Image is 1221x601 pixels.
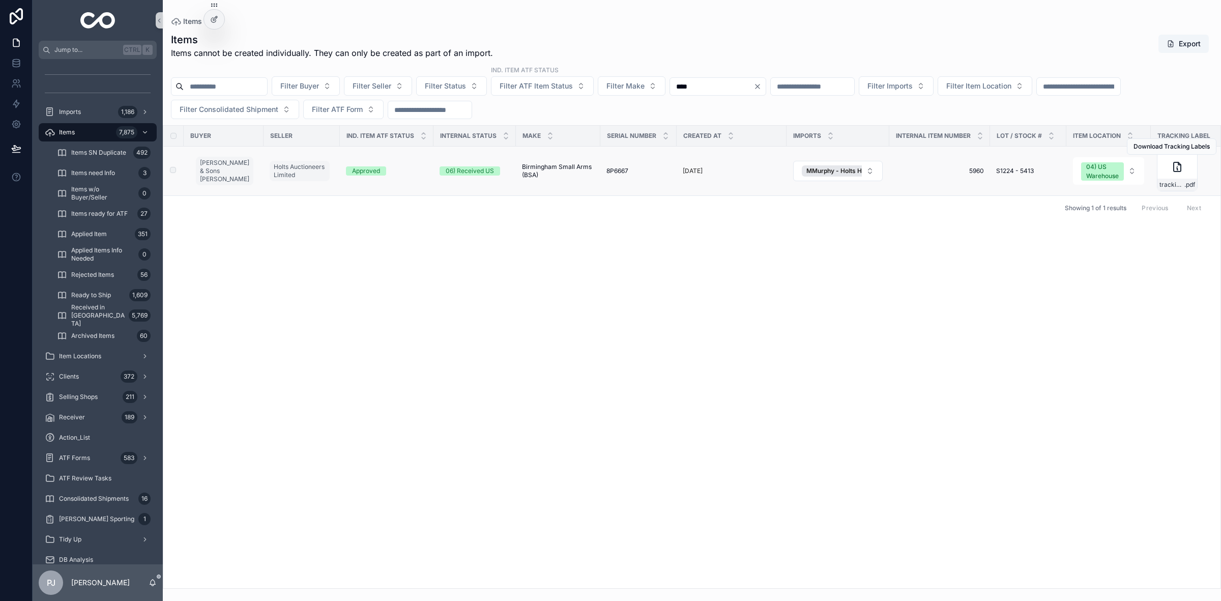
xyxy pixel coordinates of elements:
span: Make [522,132,541,140]
span: Action_List [59,434,90,442]
div: 56 [137,269,151,281]
a: Holts Auctioneers Limited [270,159,334,183]
button: Export [1158,35,1209,53]
span: .pdf [1184,181,1195,189]
button: Select Button [344,76,412,96]
span: Filter Imports [867,81,913,91]
span: Imports [793,132,821,140]
a: Items7,875 [39,123,157,141]
a: Tidy Up [39,530,157,549]
span: Items cannot be created individually. They can only be created as part of an import. [171,47,493,59]
a: 06) Received US [440,166,510,176]
button: Clear [753,82,766,91]
span: MMurphy - Holts HT68360 - Auc S1224 [806,167,923,175]
a: [DATE] [683,167,780,175]
a: Selling Shops211 [39,388,157,406]
div: 0 [138,187,151,199]
span: Created at [683,132,721,140]
a: Items w/o Buyer/Seller0 [51,184,157,203]
span: Seller [270,132,293,140]
div: 27 [137,208,151,220]
a: 5960 [895,167,984,175]
span: Tidy Up [59,535,81,543]
a: Received in [GEOGRAPHIC_DATA]5,769 [51,306,157,325]
span: Selling Shops [59,393,98,401]
a: Approved [346,166,427,176]
a: Clients372 [39,367,157,386]
div: 1,609 [129,289,151,301]
img: App logo [80,12,115,28]
span: Rejected Items [71,271,114,279]
span: 8P6667 [606,167,628,175]
a: Imports1,186 [39,103,157,121]
a: Item Locations [39,347,157,365]
span: Filter Status [425,81,466,91]
span: PJ [47,577,55,589]
a: Archived Items60 [51,327,157,345]
span: Items ready for ATF [71,210,128,218]
a: Select Button [1072,157,1145,185]
span: Item Location [1073,132,1121,140]
div: Approved [352,166,380,176]
span: tracking_label [1159,181,1184,189]
div: 492 [133,147,151,159]
span: Lot / Stock # [997,132,1042,140]
a: Items SN Duplicate492 [51,144,157,162]
span: Ctrl [123,45,141,55]
a: Items ready for ATF27 [51,205,157,223]
span: Items w/o Buyer/Seller [71,185,134,202]
button: Download Tracking Labels [1127,138,1216,155]
span: Filter Buyer [280,81,319,91]
span: Filter Seller [353,81,391,91]
span: [PERSON_NAME] Sporting [59,515,134,523]
a: Consolidated Shipments16 [39,490,157,508]
div: 5,769 [129,309,151,322]
button: Select Button [938,76,1032,96]
span: Filter Consolidated Shipment [180,104,278,115]
span: Applied Item [71,230,107,238]
div: 351 [135,228,151,240]
span: Buyer [190,132,211,140]
a: Applied Items Info Needed0 [51,245,157,264]
p: [DATE] [683,167,703,175]
span: Filter Item Location [946,81,1011,91]
span: Items SN Duplicate [71,149,126,157]
span: Ind. Item ATF Status [346,132,414,140]
div: 7,875 [116,126,137,138]
div: 211 [123,391,137,403]
a: Rejected Items56 [51,266,157,284]
span: Consolidated Shipments [59,495,129,503]
button: Select Button [1073,157,1144,185]
a: ATF Forms583 [39,449,157,467]
div: 60 [137,330,151,342]
div: 583 [121,452,137,464]
button: Select Button [416,76,487,96]
span: Items [183,16,202,26]
span: Item Locations [59,352,101,360]
span: Filter ATF Form [312,104,363,115]
span: Received in [GEOGRAPHIC_DATA] [71,303,125,328]
span: DB Analysis [59,556,93,564]
button: Jump to...CtrlK [39,41,157,59]
div: 372 [121,370,137,383]
a: [PERSON_NAME] Sporting1 [39,510,157,528]
span: Imports [59,108,81,116]
button: Select Button [491,76,594,96]
a: Ready to Ship1,609 [51,286,157,304]
span: Receiver [59,413,85,421]
span: Archived Items [71,332,114,340]
p: [PERSON_NAME] [71,578,130,588]
a: Action_List [39,428,157,447]
a: Receiver189 [39,408,157,426]
span: Internal Status [440,132,497,140]
span: S1224 - 5413 [996,167,1034,175]
a: DB Analysis [39,551,157,569]
span: Birmingham Small Arms (BSA) [522,163,594,179]
span: Jump to... [54,46,119,54]
span: Download Tracking Labels [1133,142,1210,151]
button: Select Button [793,161,883,181]
button: Select Button [859,76,934,96]
span: Items [59,128,75,136]
a: ATF Review Tasks [39,469,157,488]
